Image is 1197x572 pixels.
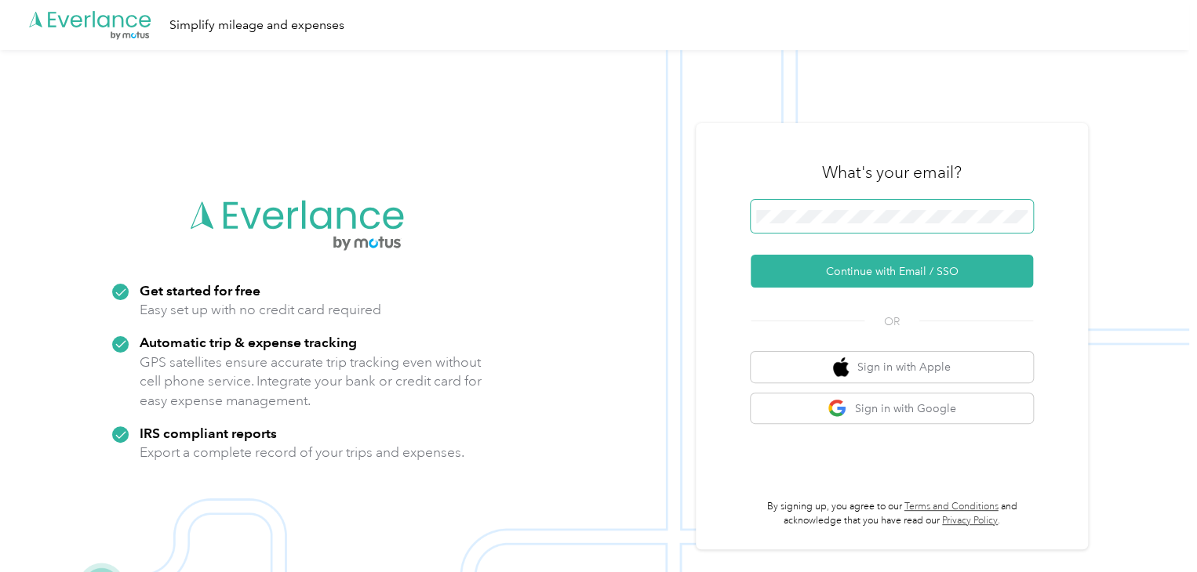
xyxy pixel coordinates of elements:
[140,353,482,411] p: GPS satellites ensure accurate trip tracking even without cell phone service. Integrate your bank...
[751,393,1033,424] button: google logoSign in with Google
[140,282,260,299] strong: Get started for free
[140,334,357,350] strong: Automatic trip & expense tracking
[822,161,962,183] h3: What's your email?
[942,515,998,527] a: Privacy Policy
[140,443,464,462] p: Export a complete record of your trips and expenses.
[864,313,919,330] span: OR
[140,300,381,320] p: Easy set up with no credit card required
[751,352,1033,382] button: apple logoSign in with Apple
[751,500,1033,527] p: By signing up, you agree to our and acknowledge that you have read our .
[140,425,277,441] strong: IRS compliant reports
[904,501,999,512] a: Terms and Conditions
[751,255,1033,288] button: Continue with Email / SSO
[828,399,847,418] img: google logo
[169,16,344,35] div: Simplify mileage and expenses
[833,357,849,377] img: apple logo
